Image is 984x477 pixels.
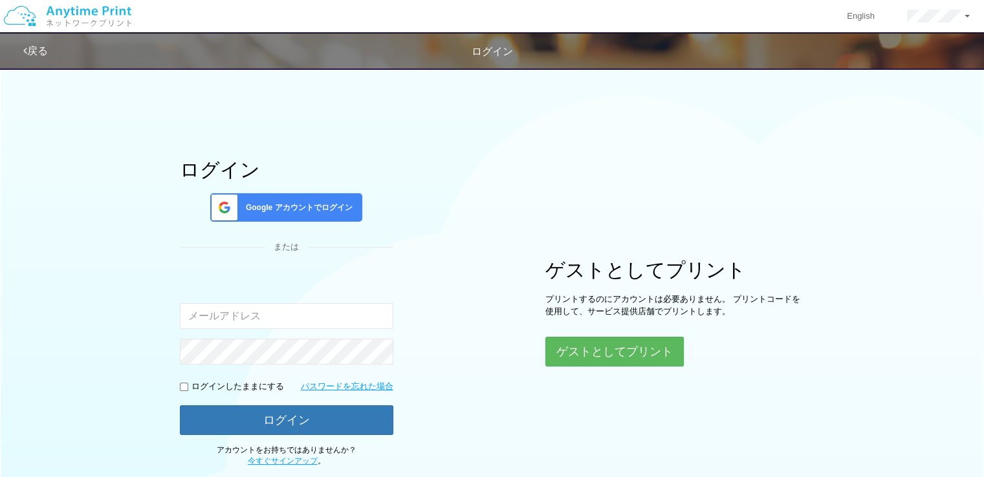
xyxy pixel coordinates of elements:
[191,381,284,393] p: ログインしたままにする
[180,445,393,467] p: アカウントをお持ちではありませんか？
[248,456,318,465] a: 今すぐサインアップ
[472,46,513,57] span: ログイン
[180,241,393,253] div: または
[180,159,393,180] h1: ログイン
[241,202,353,213] span: Google アカウントでログイン
[23,45,48,56] a: 戻る
[545,337,684,366] button: ゲストとしてプリント
[545,293,804,317] p: プリントするのにアカウントは必要ありません。 プリントコードを使用して、サービス提供店舗でプリントします。
[248,456,325,465] span: 。
[180,303,393,329] input: メールアドレス
[180,405,393,435] button: ログイン
[545,259,804,281] h1: ゲストとしてプリント
[301,381,393,393] a: パスワードを忘れた場合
